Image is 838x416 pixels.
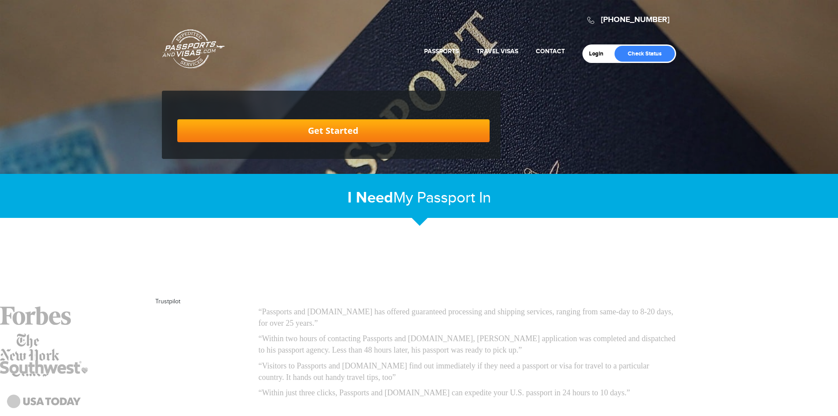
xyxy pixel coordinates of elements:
[536,48,565,55] a: Contact
[589,50,610,57] a: Login
[601,15,670,25] a: [PHONE_NUMBER]
[615,46,675,62] a: Check Status
[348,188,393,207] strong: I Need
[162,29,225,69] a: Passports & [DOMAIN_NAME]
[417,189,491,207] span: Passport In
[424,48,459,55] a: Passports
[177,119,490,142] a: Get Started
[259,387,677,399] p: “Within just three clicks, Passports and [DOMAIN_NAME] can expedite your U.S. passport in 24 hour...
[162,188,677,207] h2: My
[476,48,518,55] a: Travel Visas
[259,361,677,383] p: “Visitors to Passports and [DOMAIN_NAME] find out immediately if they need a passport or visa for...
[155,298,180,305] a: Trustpilot
[259,333,677,356] p: “Within two hours of contacting Passports and [DOMAIN_NAME], [PERSON_NAME] application was comple...
[259,306,677,329] p: “Passports and [DOMAIN_NAME] has offered guaranteed processing and shipping services, ranging fro...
